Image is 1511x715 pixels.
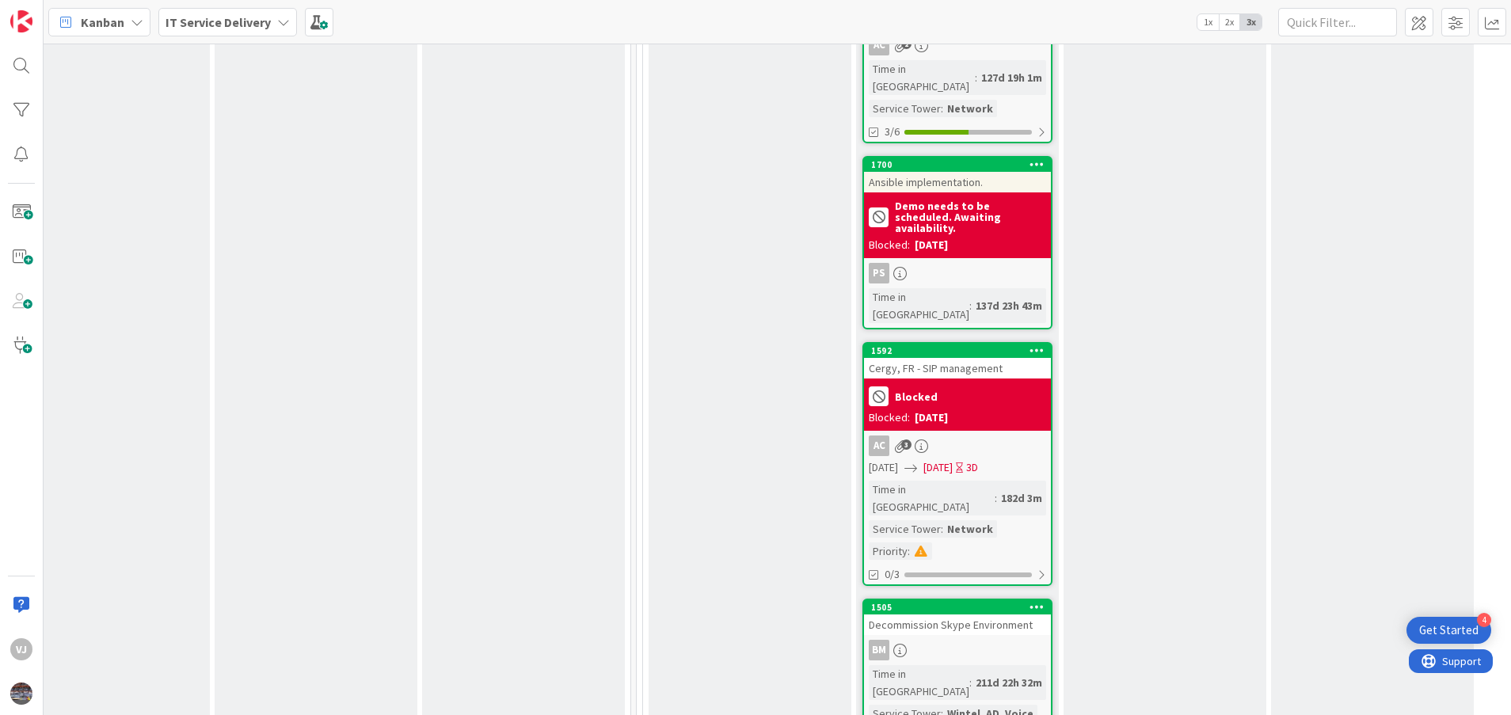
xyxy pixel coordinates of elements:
div: 1592 [864,344,1051,358]
div: VJ [10,638,32,660]
span: Support [33,2,72,21]
div: 1700 [864,158,1051,172]
div: Priority [869,542,908,560]
div: Decommission Skype Environment [864,614,1051,635]
div: Time in [GEOGRAPHIC_DATA] [869,665,969,700]
span: : [975,69,977,86]
img: Visit kanbanzone.com [10,10,32,32]
div: 127d 19h 1m [977,69,1046,86]
div: 1592 [871,345,1051,356]
b: IT Service Delivery [166,14,271,30]
div: 1592Cergy, FR - SIP management [864,344,1051,378]
span: : [969,297,972,314]
div: Cergy, FR - SIP management [864,358,1051,378]
div: 211d 22h 32m [972,674,1046,691]
div: PS [864,263,1051,283]
a: 1592Cergy, FR - SIP managementBlockedBlocked:[DATE]AC[DATE][DATE]3DTime in [GEOGRAPHIC_DATA]:182d... [862,342,1052,586]
b: Blocked [895,391,938,402]
div: Service Tower [869,100,941,117]
div: AC [864,35,1051,55]
div: 182d 3m [997,489,1046,507]
span: [DATE] [869,459,898,476]
div: 1505 [864,600,1051,614]
span: 1x [1197,14,1219,30]
span: : [941,520,943,538]
div: Blocked: [869,409,910,426]
span: [DATE] [923,459,953,476]
a: 1700Ansible implementation.Demo needs to be scheduled. Awaiting availability.Blocked:[DATE]PSTime... [862,156,1052,329]
div: BM [864,640,1051,660]
span: : [941,100,943,117]
div: AC [869,35,889,55]
input: Quick Filter... [1278,8,1397,36]
div: Ansible implementation. [864,172,1051,192]
span: : [995,489,997,507]
span: Kanban [81,13,124,32]
img: avatar [10,683,32,705]
div: 1700Ansible implementation. [864,158,1051,192]
div: 1700 [871,159,1051,170]
div: Service Tower [869,520,941,538]
div: Time in [GEOGRAPHIC_DATA] [869,481,995,515]
span: 0/3 [885,566,900,583]
div: Get Started [1419,622,1479,638]
div: [DATE] [915,409,948,426]
div: AC [864,435,1051,456]
div: Time in [GEOGRAPHIC_DATA] [869,288,969,323]
div: 4 [1477,613,1491,627]
div: Time in [GEOGRAPHIC_DATA] [869,60,975,95]
span: 3 [901,439,912,450]
div: 1505Decommission Skype Environment [864,600,1051,635]
div: 1505 [871,602,1051,613]
span: : [969,674,972,691]
span: : [908,542,910,560]
span: 3/6 [885,124,900,140]
div: 3D [966,459,978,476]
div: BM [869,640,889,660]
div: Blocked: [869,237,910,253]
div: AC [869,435,889,456]
div: Network [943,520,997,538]
div: [DATE] [915,237,948,253]
div: PS [869,263,889,283]
div: Network [943,100,997,117]
b: Demo needs to be scheduled. Awaiting availability. [895,200,1046,234]
span: 3x [1240,14,1262,30]
div: 137d 23h 43m [972,297,1046,314]
span: 2x [1219,14,1240,30]
div: Open Get Started checklist, remaining modules: 4 [1406,617,1491,644]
